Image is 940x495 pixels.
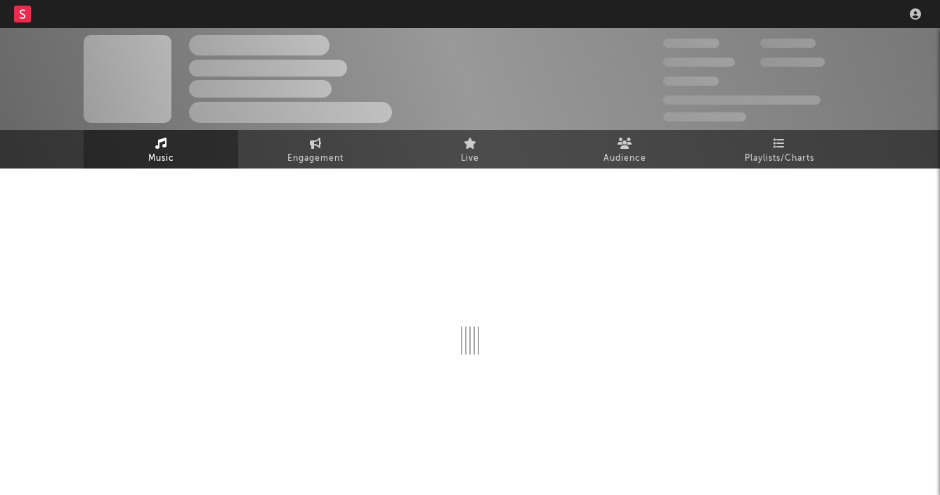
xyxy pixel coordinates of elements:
span: Music [148,150,174,167]
span: 50,000,000 [663,58,735,67]
span: Jump Score: 85.0 [663,112,746,121]
span: Engagement [287,150,344,167]
a: Audience [547,130,702,169]
span: Live [461,150,479,167]
a: Music [84,130,238,169]
span: 100,000 [760,39,816,48]
a: Playlists/Charts [702,130,856,169]
a: Live [393,130,547,169]
span: Audience [603,150,646,167]
span: Playlists/Charts [745,150,814,167]
span: 50,000,000 Monthly Listeners [663,95,821,105]
a: Engagement [238,130,393,169]
span: 300,000 [663,39,719,48]
span: 1,000,000 [760,58,825,67]
span: 100,000 [663,77,719,86]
